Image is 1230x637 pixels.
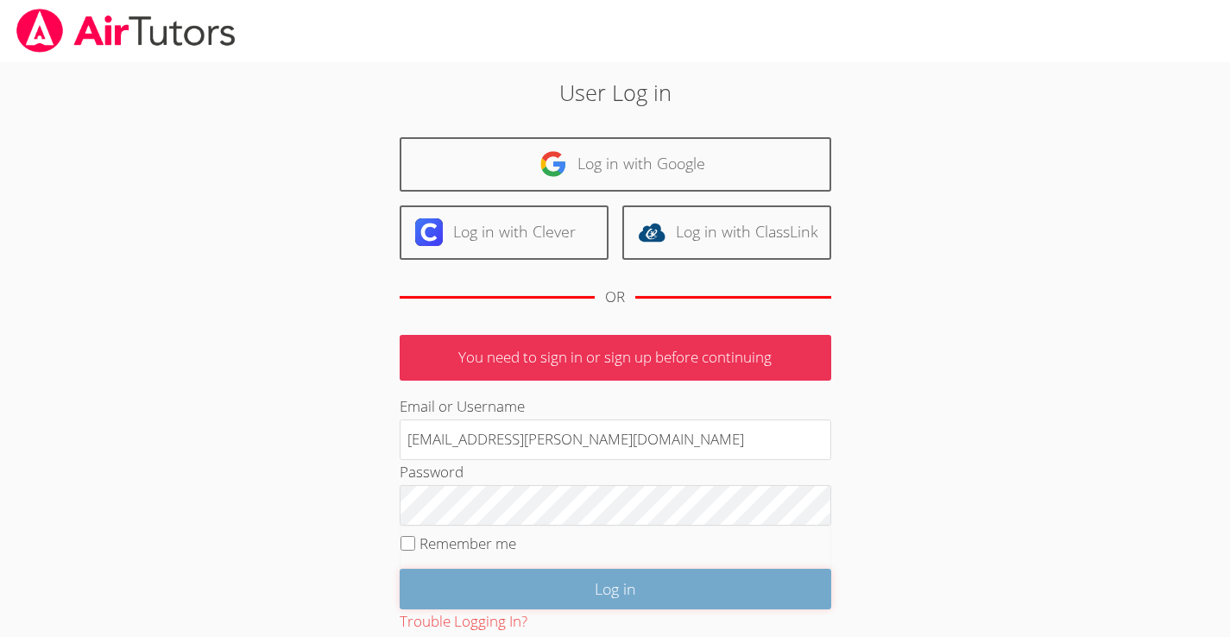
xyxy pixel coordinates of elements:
[539,150,567,178] img: google-logo-50288ca7cdecda66e5e0955fdab243c47b7ad437acaf1139b6f446037453330a.svg
[400,335,831,381] p: You need to sign in or sign up before continuing
[400,137,831,192] a: Log in with Google
[400,609,527,634] button: Trouble Logging In?
[400,462,464,482] label: Password
[419,533,516,553] label: Remember me
[400,205,609,260] a: Log in with Clever
[415,218,443,246] img: clever-logo-6eab21bc6e7a338710f1a6ff85c0baf02591cd810cc4098c63d3a4b26e2feb20.svg
[283,76,948,109] h2: User Log in
[400,569,831,609] input: Log in
[15,9,237,53] img: airtutors_banner-c4298cdbf04f3fff15de1276eac7730deb9818008684d7c2e4769d2f7ddbe033.png
[605,285,625,310] div: OR
[622,205,831,260] a: Log in with ClassLink
[400,396,525,416] label: Email or Username
[638,218,665,246] img: classlink-logo-d6bb404cc1216ec64c9a2012d9dc4662098be43eaf13dc465df04b49fa7ab582.svg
